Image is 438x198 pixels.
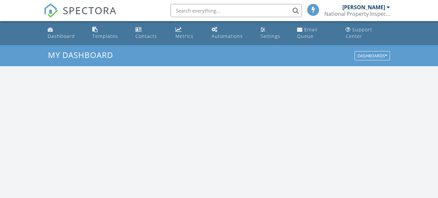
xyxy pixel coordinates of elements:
div: Dashboards [357,54,387,58]
a: Contacts [133,24,167,42]
div: [PERSON_NAME] [342,4,385,11]
a: Settings [258,24,289,42]
a: Automations (Basic) [209,24,253,42]
a: Dashboard [45,24,84,42]
div: Templates [92,33,118,39]
a: SPECTORA [44,9,117,23]
input: Search everything... [171,4,302,17]
div: Contacts [135,33,157,39]
div: Support Center [346,26,372,39]
button: Dashboards [355,51,390,61]
div: Email Queue [297,26,317,39]
div: Settings [261,33,280,39]
span: SPECTORA [63,3,117,17]
a: Metrics [173,24,204,42]
img: The Best Home Inspection Software - Spectora [44,3,58,18]
div: Dashboard [48,33,75,39]
div: National Property Inspections (NPI) [324,11,390,17]
a: Templates [90,24,127,42]
span: My Dashboard [48,49,113,60]
a: Support Center [343,24,393,42]
div: Automations [212,33,243,39]
div: Metrics [175,33,194,39]
a: Email Queue [294,24,338,42]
